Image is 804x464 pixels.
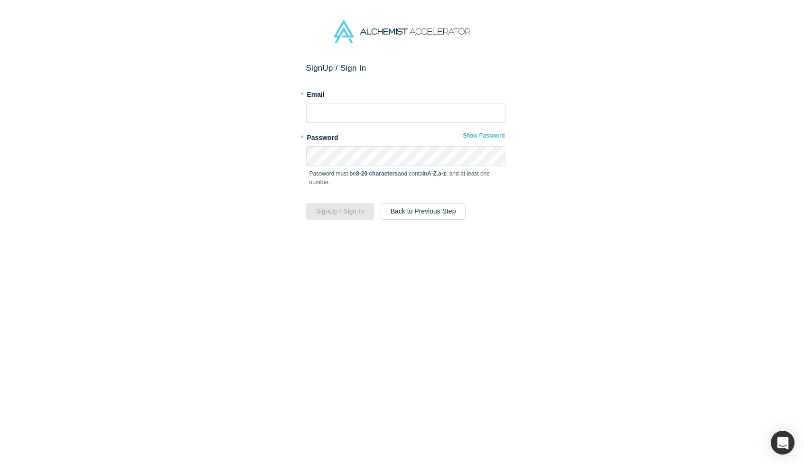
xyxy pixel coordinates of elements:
p: Password must be and contain , , and at least one number. [309,169,502,186]
img: Alchemist Accelerator Logo [334,20,470,43]
label: Password [306,130,505,143]
button: Show Password [462,130,505,142]
button: SignUp / Sign In [306,203,374,220]
label: Email [306,86,505,100]
strong: a-z [438,170,446,177]
h2: Sign Up / Sign In [306,63,505,73]
button: Back to Previous Step [381,203,466,220]
strong: A-Z [427,170,437,177]
strong: 8-20 characters [356,170,398,177]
